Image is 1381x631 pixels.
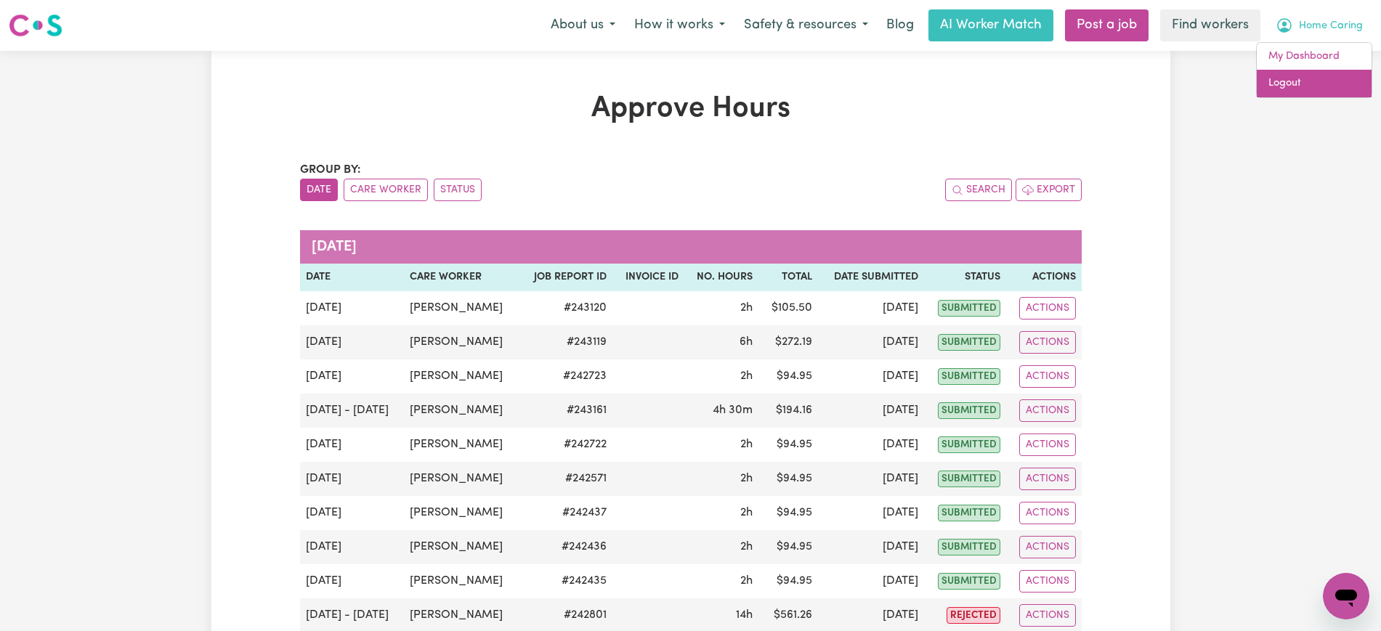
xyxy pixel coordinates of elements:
[434,179,482,201] button: sort invoices by paid status
[818,564,924,598] td: [DATE]
[1019,365,1076,388] button: Actions
[818,428,924,462] td: [DATE]
[344,179,428,201] button: sort invoices by care worker
[300,325,405,359] td: [DATE]
[300,264,405,291] th: Date
[758,291,818,325] td: $ 105.50
[758,564,818,598] td: $ 94.95
[300,91,1082,126] h1: Approve Hours
[758,325,818,359] td: $ 272.19
[404,428,519,462] td: [PERSON_NAME]
[1019,297,1076,319] button: Actions
[404,530,519,564] td: [PERSON_NAME]
[740,473,753,484] span: 2 hours
[740,575,753,587] span: 2 hours
[9,9,62,42] a: Careseekers logo
[1016,179,1082,201] button: Export
[938,402,1000,419] span: submitted
[684,264,759,291] th: No. Hours
[519,530,612,564] td: # 242436
[1019,399,1076,422] button: Actions
[1257,70,1372,97] a: Logout
[300,530,405,564] td: [DATE]
[758,530,818,564] td: $ 94.95
[300,394,405,428] td: [DATE] - [DATE]
[1019,570,1076,593] button: Actions
[300,496,405,530] td: [DATE]
[519,291,612,325] td: # 243120
[1019,604,1076,627] button: Actions
[938,334,1000,351] span: submitted
[519,462,612,496] td: # 242571
[740,541,753,553] span: 2 hours
[519,394,612,428] td: # 243161
[740,439,753,450] span: 2 hours
[818,462,924,496] td: [DATE]
[740,507,753,518] span: 2 hours
[1019,536,1076,558] button: Actions
[300,462,405,496] td: [DATE]
[945,179,1012,201] button: Search
[300,164,361,176] span: Group by:
[818,496,924,530] td: [DATE]
[300,230,1082,264] caption: [DATE]
[938,368,1000,385] span: submitted
[1257,43,1372,70] a: My Dashboard
[404,394,519,428] td: [PERSON_NAME]
[758,428,818,462] td: $ 94.95
[404,359,519,394] td: [PERSON_NAME]
[300,179,338,201] button: sort invoices by date
[818,394,924,428] td: [DATE]
[928,9,1053,41] a: AI Worker Match
[1256,42,1372,98] div: My Account
[404,564,519,598] td: [PERSON_NAME]
[938,573,1000,590] span: submitted
[1299,18,1363,34] span: Home Caring
[300,428,405,462] td: [DATE]
[1006,264,1082,291] th: Actions
[519,359,612,394] td: # 242723
[734,10,878,41] button: Safety & resources
[818,325,924,359] td: [DATE]
[519,325,612,359] td: # 243119
[758,264,818,291] th: Total
[1019,468,1076,490] button: Actions
[1065,9,1149,41] a: Post a job
[758,359,818,394] td: $ 94.95
[938,436,1000,453] span: submitted
[938,505,1000,521] span: submitted
[519,428,612,462] td: # 242722
[818,530,924,564] td: [DATE]
[541,10,625,41] button: About us
[818,291,924,325] td: [DATE]
[818,264,924,291] th: Date Submitted
[758,394,818,428] td: $ 194.16
[300,564,405,598] td: [DATE]
[1323,573,1369,619] iframe: Button to launch messaging window
[818,359,924,394] td: [DATE]
[404,462,519,496] td: [PERSON_NAME]
[924,264,1006,291] th: Status
[758,462,818,496] td: $ 94.95
[740,370,753,382] span: 2 hours
[947,607,1000,624] span: rejected
[404,291,519,325] td: [PERSON_NAME]
[519,496,612,530] td: # 242437
[758,496,818,530] td: $ 94.95
[938,471,1000,487] span: submitted
[713,404,753,416] span: 4 hours 30 minutes
[878,9,923,41] a: Blog
[740,302,753,314] span: 2 hours
[300,359,405,394] td: [DATE]
[1019,502,1076,524] button: Actions
[938,539,1000,555] span: submitted
[1266,10,1372,41] button: My Account
[404,325,519,359] td: [PERSON_NAME]
[736,609,753,621] span: 14 hours
[519,264,612,291] th: Job Report ID
[404,496,519,530] td: [PERSON_NAME]
[1019,433,1076,456] button: Actions
[300,291,405,325] td: [DATE]
[740,336,753,348] span: 6 hours
[9,12,62,38] img: Careseekers logo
